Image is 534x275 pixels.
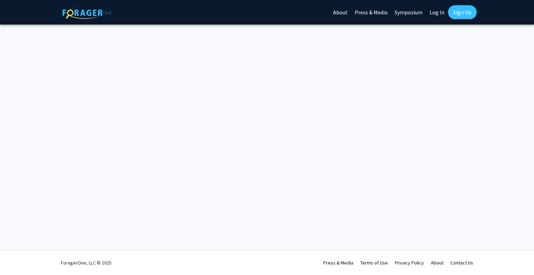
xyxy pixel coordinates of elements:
[448,5,477,19] a: Sign Up
[360,260,388,266] a: Terms of Use
[450,260,473,266] a: Contact Us
[431,260,443,266] a: About
[61,251,111,275] div: ForagerOne, LLC © 2025
[63,7,111,19] img: ForagerOne Logo
[323,260,353,266] a: Press & Media
[395,260,424,266] a: Privacy Policy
